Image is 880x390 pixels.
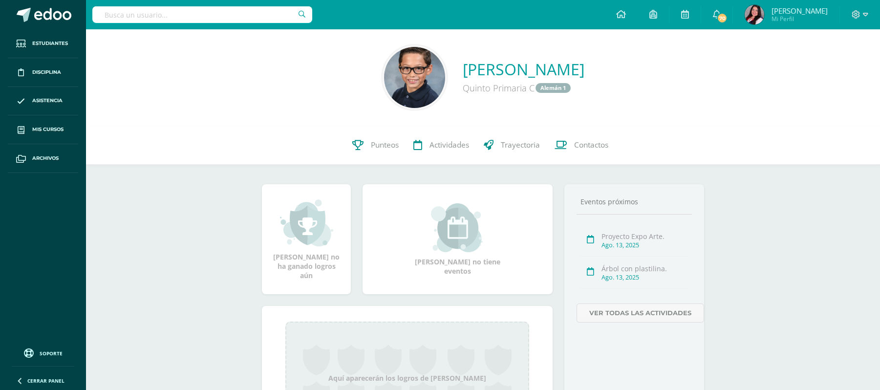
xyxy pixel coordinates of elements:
span: Mi Perfil [772,15,828,23]
span: Actividades [429,140,469,150]
span: Trayectoria [501,140,540,150]
a: Asistencia [8,87,78,116]
a: Estudiantes [8,29,78,58]
div: Proyecto Expo Arte. [601,232,689,241]
span: [PERSON_NAME] [772,6,828,16]
a: Archivos [8,144,78,173]
div: Quinto Primaria C [463,80,584,96]
img: achievement_small.png [280,198,333,247]
a: Mis cursos [8,115,78,144]
div: [PERSON_NAME] no tiene eventos [409,203,507,276]
a: Actividades [406,126,476,165]
img: 16655eaa1f1dea4b665480ba9de6243a.png [745,5,764,24]
span: Cerrar panel [27,377,64,384]
span: Mis cursos [32,126,64,133]
a: Alemán 1 [536,83,571,92]
span: Archivos [32,154,59,162]
a: Contactos [547,126,616,165]
div: Árbol con plastilina. [601,264,689,273]
input: Busca un usuario... [92,6,312,23]
a: Soporte [12,346,74,359]
span: Contactos [574,140,608,150]
div: Eventos próximos [577,197,692,206]
img: f3b9b6d0b1f65023a2095bad4a8a53ef.png [384,47,445,108]
a: Ver todas las actividades [577,303,704,323]
div: [PERSON_NAME] no ha ganado logros aún [272,198,341,280]
a: [PERSON_NAME] [463,59,584,80]
span: Asistencia [32,97,63,105]
a: Trayectoria [476,126,547,165]
a: Punteos [345,126,406,165]
div: Ago. 13, 2025 [601,273,689,282]
span: Disciplina [32,68,61,76]
span: Soporte [40,350,63,357]
span: 70 [717,13,728,23]
div: Ago. 13, 2025 [601,241,689,249]
span: Punteos [371,140,399,150]
span: Estudiantes [32,40,68,47]
img: event_small.png [431,203,484,252]
a: Disciplina [8,58,78,87]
